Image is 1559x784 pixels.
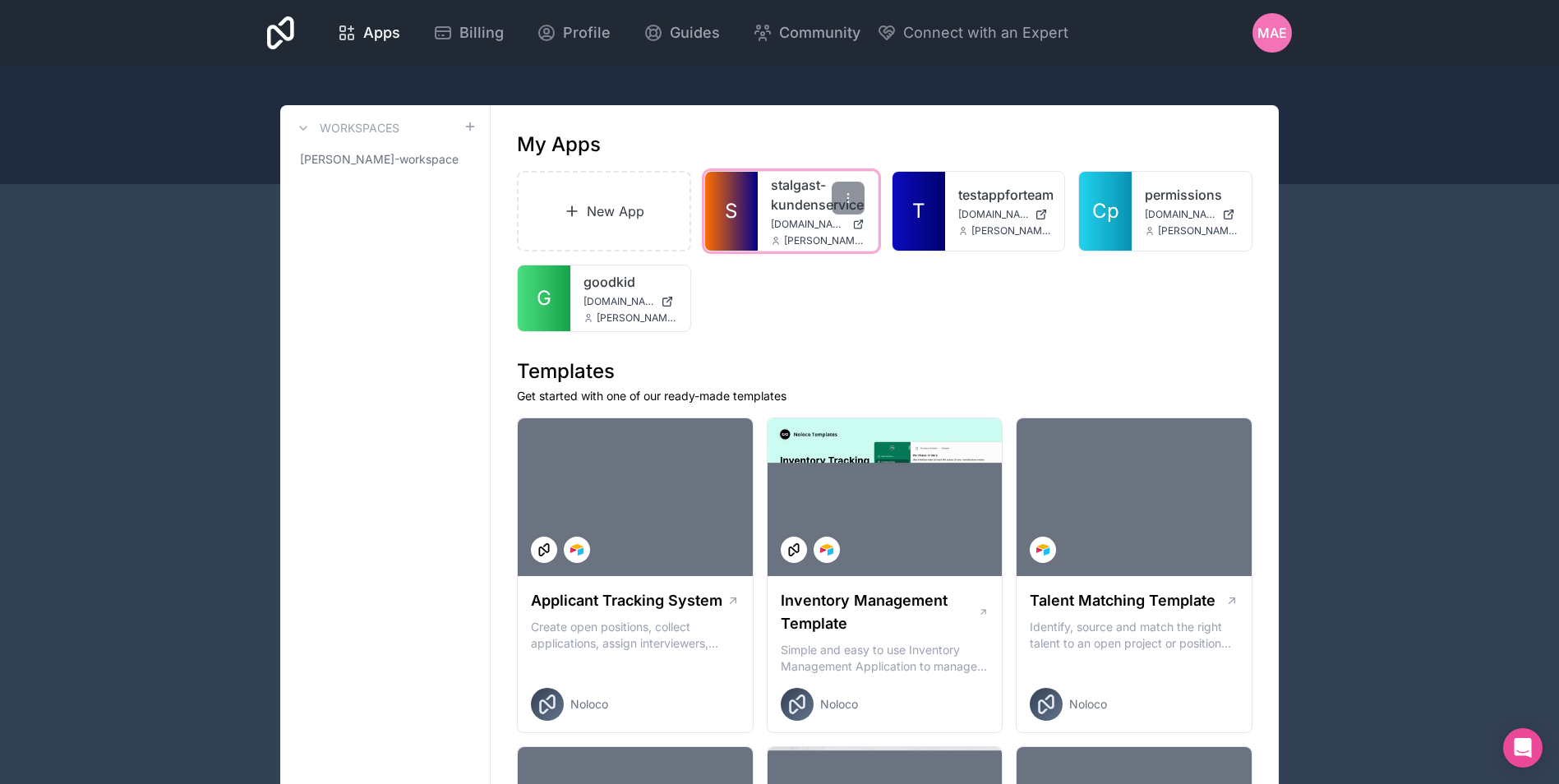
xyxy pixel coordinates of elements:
[630,15,733,51] a: Guides
[1503,728,1543,768] div: Open Intercom Messenger
[820,543,833,556] img: Airtable Logo
[363,21,400,44] span: Apps
[1257,23,1287,43] span: MAE
[517,358,1252,385] h1: Templates
[1145,208,1238,221] a: [DOMAIN_NAME]
[1145,185,1238,205] a: permissions
[597,311,677,325] span: [PERSON_NAME][EMAIL_ADDRESS][DOMAIN_NAME]
[771,218,846,231] span: [DOMAIN_NAME]
[820,696,858,713] span: Noloco
[725,198,737,224] span: S
[771,218,865,231] a: [DOMAIN_NAME]
[958,208,1029,221] span: [DOMAIN_NAME]
[531,589,722,612] h1: Applicant Tracking System
[293,118,399,138] a: Workspaces
[1158,224,1238,238] span: [PERSON_NAME][EMAIL_ADDRESS][DOMAIN_NAME]
[570,696,608,713] span: Noloco
[771,175,865,214] a: stalgast-kundenservice
[583,272,677,292] a: goodkid
[784,234,865,247] span: [PERSON_NAME][EMAIL_ADDRESS][DOMAIN_NAME]
[537,285,551,311] span: G
[563,21,611,44] span: Profile
[517,388,1252,404] p: Get started with one of our ready-made templates
[958,208,1052,221] a: [DOMAIN_NAME]
[893,172,945,251] a: T
[570,543,583,556] img: Airtable Logo
[670,21,720,44] span: Guides
[324,15,413,51] a: Apps
[1036,543,1049,556] img: Airtable Logo
[1030,589,1215,612] h1: Talent Matching Template
[740,15,874,51] a: Community
[705,172,758,251] a: S
[1145,208,1215,221] span: [DOMAIN_NAME]
[781,589,978,635] h1: Inventory Management Template
[912,198,925,224] span: T
[1069,696,1107,713] span: Noloco
[524,15,624,51] a: Profile
[1079,172,1132,251] a: Cp
[420,15,517,51] a: Billing
[517,171,691,251] a: New App
[300,151,459,168] span: [PERSON_NAME]-workspace
[877,21,1068,44] button: Connect with an Expert
[518,265,570,331] a: G
[459,21,504,44] span: Billing
[517,131,601,158] h1: My Apps
[293,145,477,174] a: [PERSON_NAME]-workspace
[531,619,740,652] p: Create open positions, collect applications, assign interviewers, centralise candidate feedback a...
[320,120,399,136] h3: Workspaces
[583,295,654,308] span: [DOMAIN_NAME]
[781,642,989,675] p: Simple and easy to use Inventory Management Application to manage your stock, orders and Manufact...
[1092,198,1119,224] span: Cp
[971,224,1052,238] span: [PERSON_NAME][EMAIL_ADDRESS][DOMAIN_NAME]
[958,185,1052,205] a: testappforteam
[903,21,1068,44] span: Connect with an Expert
[583,295,677,308] a: [DOMAIN_NAME]
[779,21,860,44] span: Community
[1030,619,1238,652] p: Identify, source and match the right talent to an open project or position with our Talent Matchi...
